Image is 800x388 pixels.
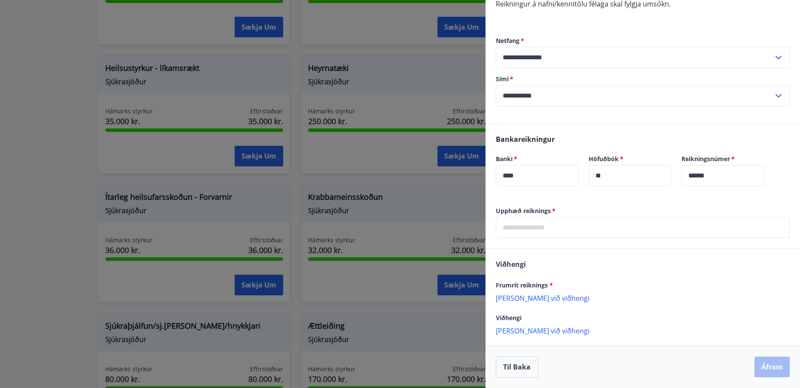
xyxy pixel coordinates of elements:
[496,356,538,378] button: Til baka
[496,217,790,238] div: Upphæð reiknings
[496,326,790,335] p: [PERSON_NAME] við viðhengi
[589,155,671,163] label: Höfuðbók
[681,155,764,163] label: Reikningsnúmer
[496,37,790,45] label: Netfang
[496,75,790,83] label: Sími
[496,293,790,302] p: [PERSON_NAME] við viðhengi
[496,314,522,322] span: Viðhengi
[496,155,578,163] label: Banki
[496,207,790,215] label: Upphæð reiknings
[496,281,553,289] span: Frumrit reiknings
[496,260,526,269] span: Viðhengi
[496,134,555,144] span: Bankareikningur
